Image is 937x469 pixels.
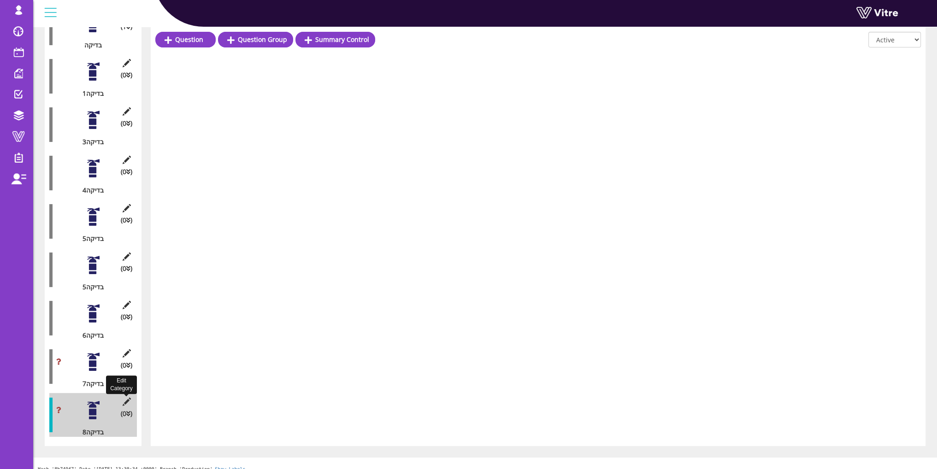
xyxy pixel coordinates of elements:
[121,70,132,80] span: (0 )
[121,264,132,273] span: (0 )
[121,216,132,225] span: (0 )
[106,375,137,394] div: Edit Category
[295,32,375,47] a: Summary Control
[121,312,132,322] span: (0 )
[49,89,130,98] div: בדיקה1
[155,32,216,47] a: Question
[49,331,130,340] div: בדיקה6
[49,41,130,50] div: בדיקה
[121,119,132,128] span: (0 )
[121,167,132,176] span: (0 )
[49,282,130,292] div: 5בדיקה
[121,361,132,370] span: (0 )
[218,32,293,47] a: Question Group
[49,186,130,195] div: בדיקה4
[49,379,130,388] div: בדיקה7
[49,428,130,437] div: בדיקה8
[49,137,130,147] div: בדיקה3
[121,409,132,418] span: (0 )
[49,234,130,243] div: בדיקה5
